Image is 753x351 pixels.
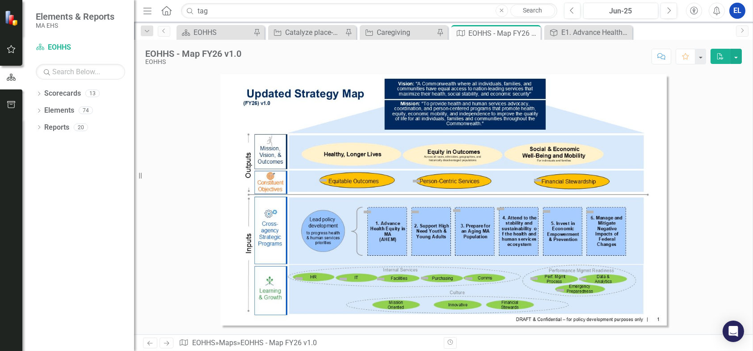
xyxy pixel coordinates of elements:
[410,207,421,217] img: E2. Support high-need youth & young adults
[79,107,93,114] div: 74
[547,27,630,38] a: E1. Advance Health Equity in [GEOGRAPHIC_DATA] (AHEM)
[145,59,643,65] div: EOHHS
[44,106,74,116] a: Elements
[179,338,437,348] div: » »
[179,27,251,38] a: EOHHS
[362,27,434,38] a: Caregiving
[555,285,566,296] img: E13. Optimize Emergency Preparedness
[585,207,595,217] img: E6. Manage and mitigate negative impacts of federal changes
[468,28,538,39] div: EOHHS - Map FY26 v1.0
[583,3,659,19] button: Jun-25
[495,203,506,214] img: E4. Attend to the stability & sustainability of the health and human services ecosystem
[285,27,343,38] div: Catalyze place-based health equity strategy
[729,3,745,19] button: EL
[586,6,656,17] div: Jun-25
[510,4,555,17] a: Search
[362,207,373,217] img: E1. Advance Health Equity in MA (AHEM)
[532,175,543,186] img: C3. Financial Stewardship
[36,22,114,29] small: MA EHS
[219,338,237,347] a: Maps
[74,123,88,131] div: 20
[36,42,125,53] a: EOHHS
[318,175,328,186] img: C1. Equitable Outcomes
[541,206,552,217] img: E5. Invest in Economic Empowerment & Prevention
[561,27,630,38] div: E1. Advance Health Equity in [GEOGRAPHIC_DATA] (AHEM)
[85,90,100,97] div: 13
[36,11,114,22] span: Elements & Reports
[419,273,430,283] img: E10. Optimize Purchasing
[451,205,462,216] img: E3. Prepare for an Aging MA Population
[240,338,317,347] div: EOHHS - Map FY26 v1.0
[44,89,81,99] a: Scorecards
[529,273,539,284] img: E11. Optimize Performance Management
[338,274,349,284] img: E8. Optimize IT
[377,27,434,38] div: Caregiving
[463,273,474,284] img: E14. Optimize Communications
[194,27,251,38] div: EOHHS
[375,274,386,284] img: E9. Optimize Facilities
[4,10,20,25] img: ClearPoint Strategy
[270,27,343,38] a: Catalyze place-based health equity strategy
[192,338,215,347] a: EOHHS
[181,3,557,19] input: Search ClearPoint...
[294,273,304,284] img: E7. Optimize HR services
[220,74,667,326] img: EOHHS - Map FY26 v1.0
[723,321,744,342] div: Open Intercom Messenger
[411,176,422,186] img: C2. Person-centric Services
[36,64,125,80] input: Search Below...
[145,49,643,59] div: EOHHS - Map FY26 v1.0
[44,123,69,133] a: Reports
[577,274,588,284] img: E12. Optimize use of Data & Analytics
